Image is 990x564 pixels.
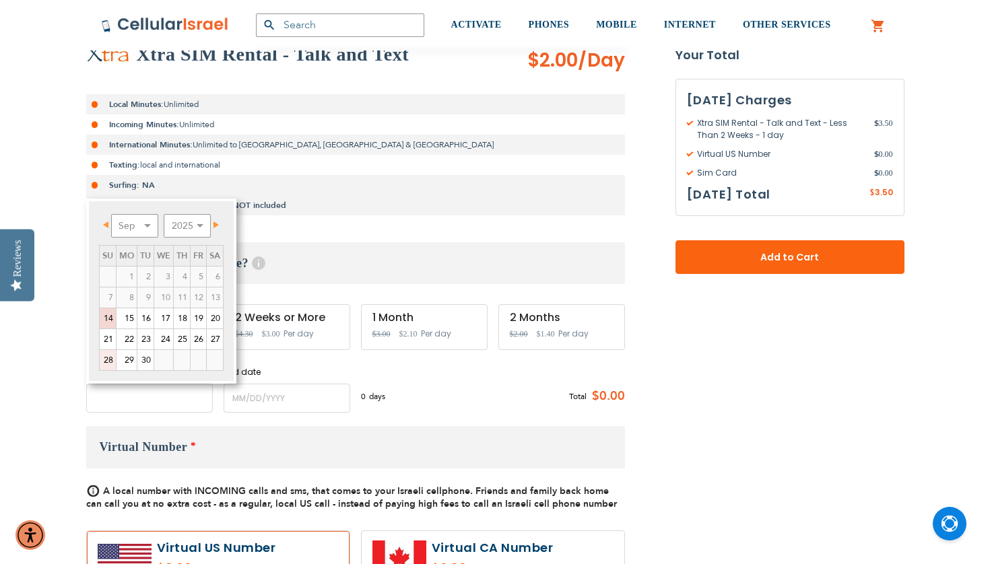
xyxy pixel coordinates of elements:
[100,308,116,328] a: 14
[157,250,170,262] span: Wednesday
[687,117,874,141] span: Xtra SIM Rental - Talk and Text - Less Than 2 Weeks - 1 day
[372,312,476,324] div: 1 Month
[205,216,222,233] a: Next
[137,267,154,287] span: 2
[284,328,314,340] span: Per day
[207,287,223,308] span: 13
[664,20,716,30] span: INTERNET
[687,90,893,110] h3: [DATE] Charges
[100,350,116,370] a: 28
[191,308,206,328] a: 19
[111,214,158,238] select: Select month
[86,242,625,284] h3: When do you need service?
[109,139,193,150] strong: International Minutes:
[209,250,220,262] span: Saturday
[235,312,339,324] div: 2 Weeks or More
[100,329,116,349] a: 21
[235,329,253,339] span: $4.30
[86,114,625,135] li: Unlimited
[137,329,154,349] a: 23
[207,329,223,349] a: 27
[117,267,137,287] span: 1
[109,99,164,110] strong: Local Minutes:
[687,184,770,205] h3: [DATE] Total
[213,221,219,228] span: Next
[596,20,637,30] span: MOBILE
[137,41,409,68] h2: Xtra SIM Rental - Talk and Text
[369,390,385,402] span: days
[874,148,893,160] span: 0.00
[874,117,879,129] span: $
[100,216,117,233] a: Prev
[117,287,137,308] span: 8
[102,250,113,262] span: Sunday
[154,308,173,328] a: 17
[154,287,173,308] span: 10
[100,287,116,308] span: 7
[875,186,893,198] span: 3.50
[193,250,203,262] span: Friday
[174,329,190,349] a: 25
[174,308,190,328] a: 18
[174,287,190,308] span: 11
[451,20,502,30] span: ACTIVATE
[100,440,188,454] span: Virtual Number
[720,250,860,265] span: Add to Cart
[86,155,625,175] li: local and international
[687,148,874,160] span: Virtual US Number
[558,328,589,340] span: Per day
[176,250,187,262] span: Thursday
[578,47,625,74] span: /Day
[869,187,875,199] span: $
[137,308,154,328] a: 16
[874,117,893,141] span: 3.50
[119,250,134,262] span: Monday
[569,390,587,402] span: Total
[529,20,570,30] span: PHONES
[103,221,108,228] span: Prev
[537,329,555,339] span: $1.40
[191,287,206,308] span: 12
[154,267,173,287] span: 3
[510,312,614,324] div: 2 Months
[361,390,369,402] span: 0
[137,350,154,370] a: 30
[86,46,130,63] img: Xtra SIM Rental - Talk and Text
[675,240,904,274] button: Add to Cart
[421,328,451,340] span: Per day
[527,47,625,74] span: $2.00
[252,256,265,270] span: Help
[101,17,229,33] img: Cellular Israel Logo
[256,13,424,37] input: Search
[109,160,140,170] strong: Texting:
[137,287,154,308] span: 9
[117,329,137,349] a: 22
[174,267,190,287] span: 4
[86,485,617,510] span: A local number with INCOMING calls and sms, that comes to your Israeli cellphone. Friends and fam...
[117,350,137,370] a: 29
[191,329,206,349] a: 26
[86,384,213,413] input: MM/DD/YYYY
[743,20,831,30] span: OTHER SERVICES
[140,250,151,262] span: Tuesday
[191,267,206,287] span: 5
[399,329,418,339] span: $2.10
[874,167,879,179] span: $
[86,94,625,114] li: Unlimited
[207,308,223,328] a: 20
[164,214,211,238] select: Select year
[117,308,137,328] a: 15
[11,240,24,277] div: Reviews
[224,366,350,378] label: End date
[675,45,904,65] strong: Your Total
[109,180,155,190] strong: Surfing: NA
[874,167,893,179] span: 0.00
[510,329,528,339] span: $2.00
[687,167,874,179] span: Sim Card
[86,135,625,155] li: Unlimited to [GEOGRAPHIC_DATA], [GEOGRAPHIC_DATA] & [GEOGRAPHIC_DATA]
[587,386,625,407] span: $0.00
[207,267,223,287] span: 6
[372,329,391,339] span: $3.00
[224,384,350,413] input: MM/DD/YYYY
[262,329,280,339] span: $3.00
